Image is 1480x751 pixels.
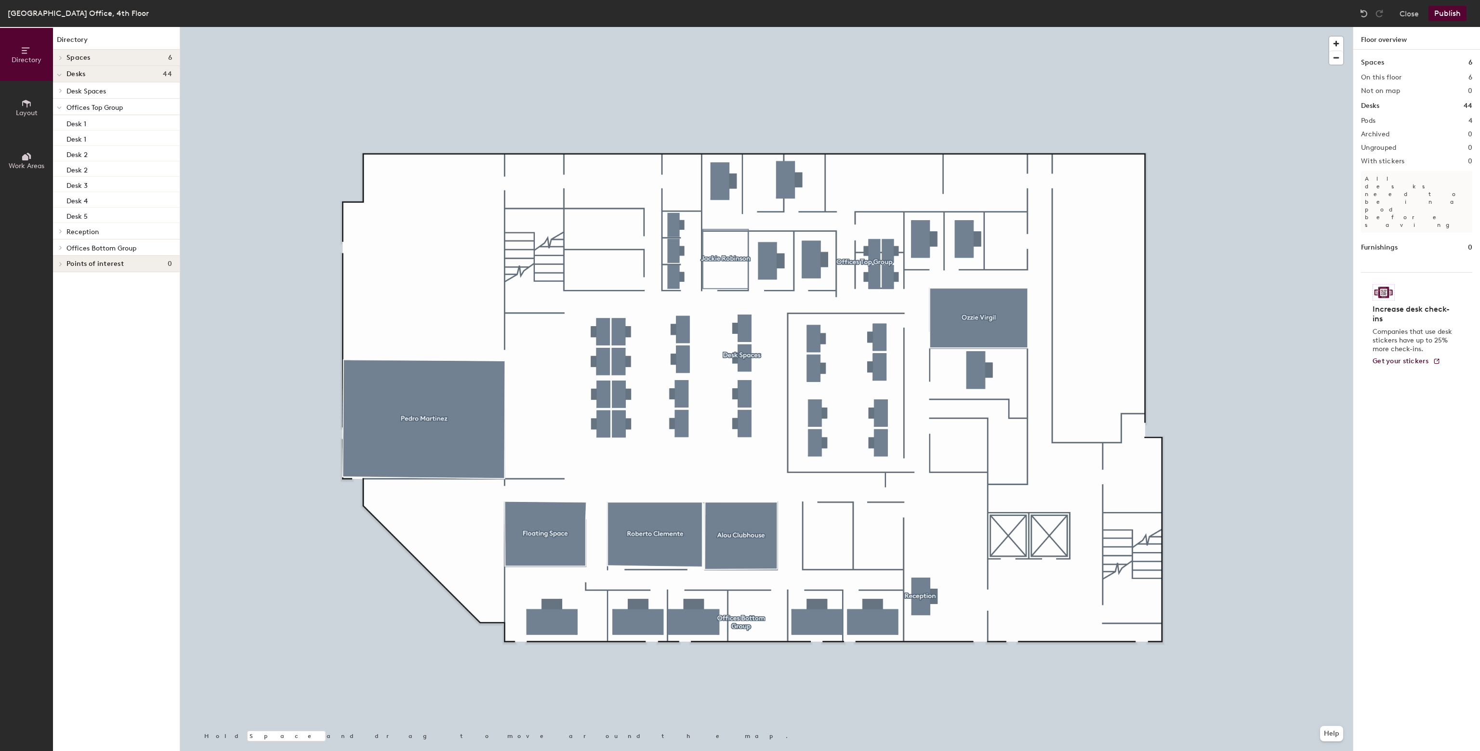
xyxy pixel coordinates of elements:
p: Desk 1 [66,117,86,128]
h2: On this floor [1361,74,1402,81]
h2: 0 [1468,87,1472,95]
span: Layout [16,109,38,117]
h1: 44 [1464,101,1472,111]
h2: 0 [1468,131,1472,138]
img: Redo [1374,9,1384,18]
p: Desk 3 [66,179,88,190]
p: Desk 5 [66,210,88,221]
span: 44 [163,70,172,78]
h1: Spaces [1361,57,1384,68]
span: Directory [12,56,41,64]
h1: 6 [1468,57,1472,68]
span: Desk Spaces [66,87,106,95]
h2: With stickers [1361,158,1405,165]
img: Undo [1359,9,1369,18]
p: Companies that use desk stickers have up to 25% more check-ins. [1373,328,1455,354]
button: Close [1400,6,1419,21]
span: 6 [168,54,172,62]
span: Spaces [66,54,91,62]
div: [GEOGRAPHIC_DATA] Office, 4th Floor [8,7,149,19]
button: Help [1320,726,1343,741]
span: Points of interest [66,260,124,268]
h1: Floor overview [1353,27,1480,50]
h1: 0 [1468,242,1472,253]
h1: Furnishings [1361,242,1398,253]
h2: Ungrouped [1361,144,1397,152]
p: All desks need to be in a pod before saving [1361,171,1472,233]
img: Sticker logo [1373,284,1395,301]
a: Get your stickers [1373,357,1440,366]
h1: Directory [53,35,180,50]
span: Work Areas [9,162,44,170]
span: Reception [66,228,99,236]
h2: 0 [1468,158,1472,165]
span: 0 [168,260,172,268]
h2: 4 [1468,117,1472,125]
h2: 0 [1468,144,1472,152]
h1: Desks [1361,101,1379,111]
span: Get your stickers [1373,357,1429,365]
h2: Archived [1361,131,1389,138]
h2: Pods [1361,117,1375,125]
h4: Increase desk check-ins [1373,304,1455,324]
span: Desks [66,70,85,78]
p: Desk 2 [66,163,88,174]
h2: Not on map [1361,87,1400,95]
span: Offices Top Group [66,104,123,112]
p: Desk 4 [66,194,88,205]
p: Desk 1 [66,132,86,144]
h2: 6 [1468,74,1472,81]
span: Offices Bottom Group [66,244,136,252]
button: Publish [1428,6,1467,21]
p: Desk 2 [66,148,88,159]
